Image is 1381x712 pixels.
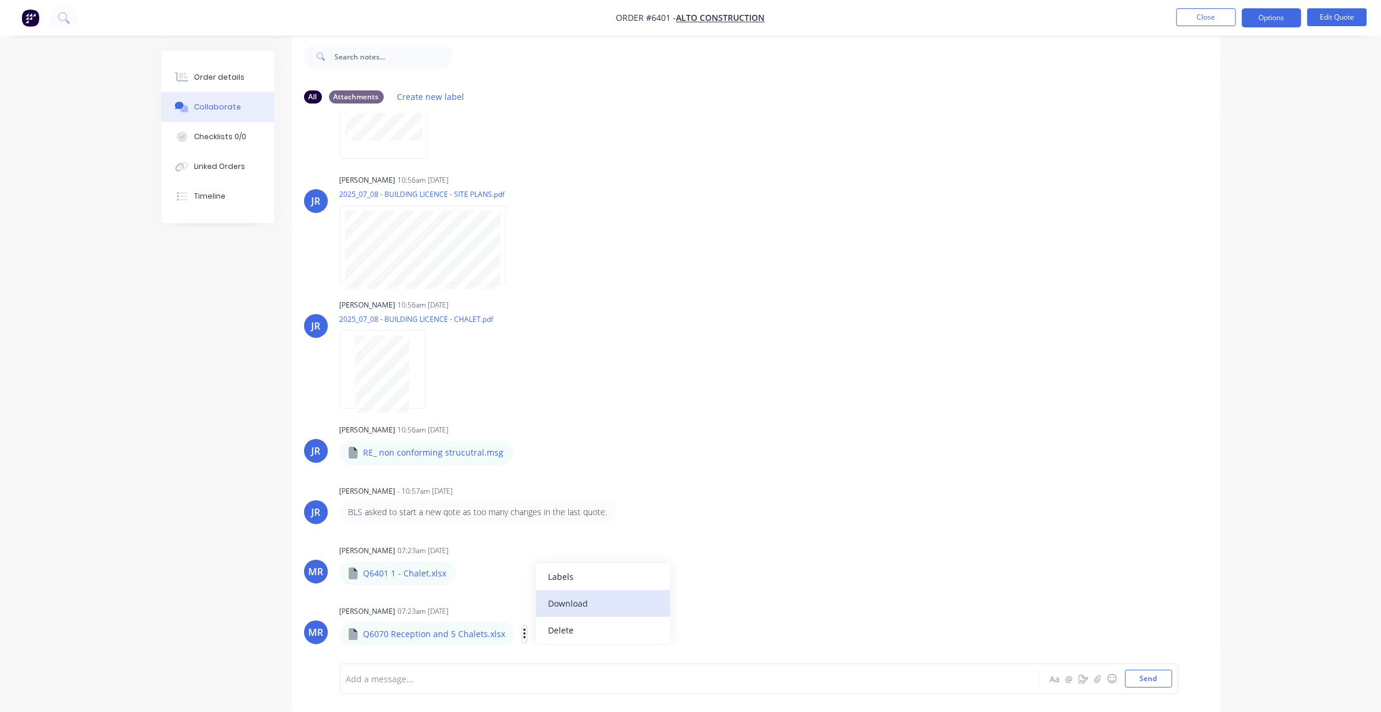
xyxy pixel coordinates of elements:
p: BLS asked to start a new qote as too many changes in the last quote. [349,506,607,518]
div: 10:56am [DATE] [398,425,449,435]
div: [PERSON_NAME] [340,300,396,310]
div: 07:23am [DATE] [398,606,449,617]
button: @ [1062,672,1076,686]
button: Collaborate [161,92,274,122]
button: Labels [536,563,670,590]
div: 07:23am [DATE] [398,545,449,556]
div: - 10:57am [DATE] [398,486,453,497]
span: Order #6401 - [616,12,677,24]
button: Edit Quote [1307,8,1367,26]
div: 10:56am [DATE] [398,300,449,310]
div: Order details [194,72,245,83]
button: Linked Orders [161,152,274,181]
p: RE_ non conforming strucutral.msg [364,447,504,459]
button: Order details [161,62,274,92]
button: ☺ [1105,672,1119,686]
div: Checklists 0/0 [194,131,246,142]
div: Collaborate [194,102,241,112]
img: Factory [21,9,39,27]
button: Options [1242,8,1301,27]
div: 10:56am [DATE] [398,175,449,186]
div: [PERSON_NAME] [340,545,396,556]
div: [PERSON_NAME] [340,425,396,435]
div: [PERSON_NAME] [340,606,396,617]
p: Q6070 Reception and 5 Chalets.xlsx [364,628,506,640]
p: 2025_07_08 - BUILDING LICENCE - SITE PLANS.pdf [340,189,518,199]
button: Close [1176,8,1236,26]
button: Aa [1048,672,1062,686]
input: Search notes... [335,45,453,68]
div: JR [311,319,320,333]
div: MR [308,564,323,579]
div: Timeline [194,191,226,202]
button: Timeline [161,181,274,211]
p: 2025_07_08 - BUILDING LICENCE - CHALET.pdf [340,314,494,324]
button: Send [1125,670,1172,688]
div: [PERSON_NAME] [340,175,396,186]
div: Linked Orders [194,161,245,172]
button: Create new label [391,89,471,105]
div: JR [311,505,320,519]
div: JR [311,194,320,208]
button: Delete [536,617,670,644]
button: Download [536,590,670,617]
div: JR [311,444,320,458]
div: MR [308,625,323,639]
div: All [304,90,322,103]
button: Checklists 0/0 [161,122,274,152]
div: Attachments [329,90,384,103]
p: Q6401 1 - Chalet.xlsx [364,567,447,579]
div: [PERSON_NAME] [340,486,396,497]
a: Alto Construction [677,12,765,24]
